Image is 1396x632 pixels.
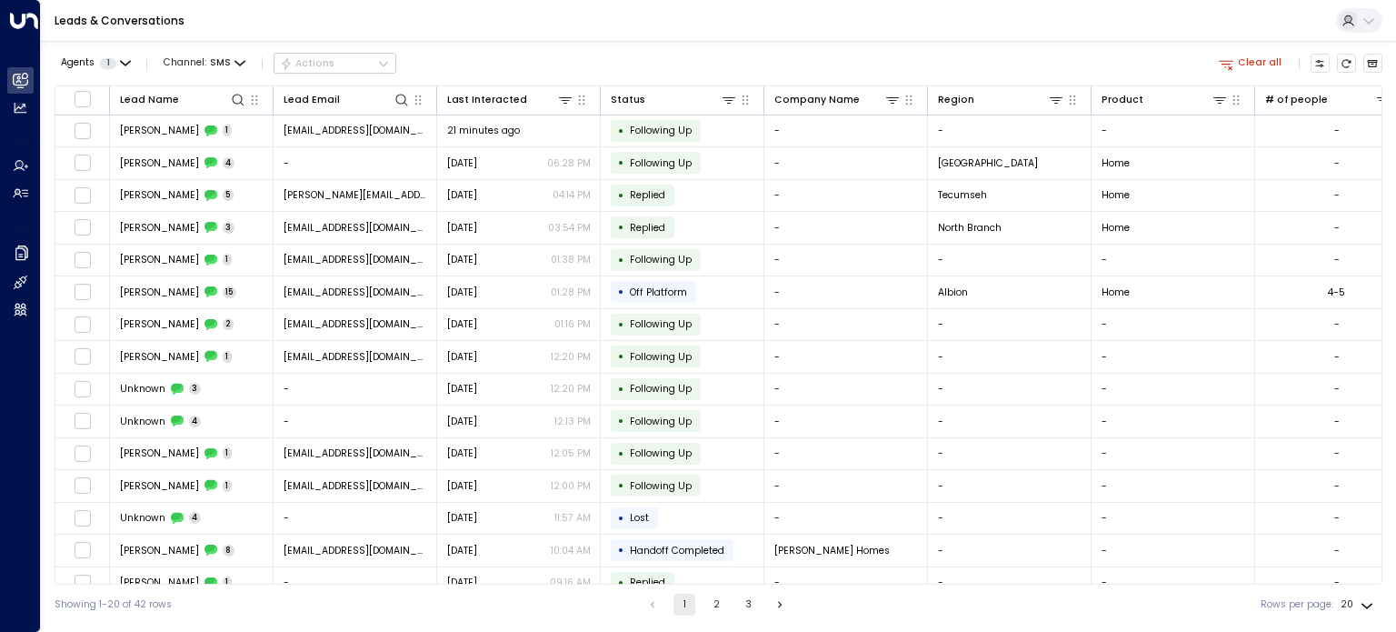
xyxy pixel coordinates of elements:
p: 01:16 PM [554,317,591,331]
span: superwoman_20062003@yahoo.com [284,317,427,331]
td: - [274,374,437,406]
span: Following Up [630,156,692,170]
div: Lead Email [284,92,340,108]
span: Dave [120,544,199,557]
span: 1 [223,125,233,136]
span: Home [1102,221,1130,235]
span: Danielle Tubbs [120,253,199,266]
span: Yesterday [447,415,477,428]
td: - [928,470,1092,502]
div: Region [938,92,974,108]
span: 5 [223,189,234,201]
div: • [618,571,624,595]
div: • [618,345,624,368]
span: 4 [223,157,235,169]
span: Off Platform [630,286,687,299]
span: Following Up [630,350,692,364]
span: Yesterday [447,446,477,460]
span: Following Up [630,415,692,428]
span: Following Up [630,253,692,266]
span: Jacob Sloan [120,156,199,170]
div: • [618,280,624,304]
div: • [618,119,624,143]
span: Home [1102,156,1130,170]
span: Tecumseh [938,188,987,202]
span: Yesterday [447,156,477,170]
div: • [618,216,624,239]
span: Brian [120,576,199,589]
span: Albion [938,286,968,299]
nav: pagination navigation [641,594,792,616]
div: - [1334,479,1340,493]
span: 8 [223,545,235,557]
span: 1 [223,447,233,459]
button: Go to page 2 [705,594,727,616]
div: Company Name [774,91,902,108]
div: 20 [1341,594,1377,616]
td: - [764,567,928,599]
span: fancettk1993@gmail.com [284,446,427,460]
div: Showing 1-20 of 42 rows [55,597,172,612]
span: briangygar@att.net [284,221,427,235]
div: • [618,248,624,272]
div: - [1334,350,1340,364]
td: - [1092,309,1255,341]
span: Toggle select row [74,413,91,430]
p: 12:13 PM [554,415,591,428]
p: 04:14 PM [553,188,591,202]
p: 12:20 PM [551,350,591,364]
button: Actions [274,53,396,75]
td: - [274,503,437,535]
span: Yesterday [447,382,477,396]
span: Following Up [630,124,692,137]
span: Agents [61,58,95,68]
td: - [928,309,1092,341]
span: Home [1102,286,1130,299]
span: pinkdw12@gmail.com [284,253,427,266]
p: 10:04 AM [551,544,591,557]
td: - [764,115,928,147]
span: lcmattes99@gmail.com [284,479,427,493]
span: Yesterday [447,576,477,589]
span: 1 [223,351,233,363]
td: - [928,341,1092,373]
span: Following Up [630,317,692,331]
td: - [1092,503,1255,535]
td: - [764,147,928,179]
span: Nikki Lewis [120,124,199,137]
div: - [1334,576,1340,589]
td: - [1092,115,1255,147]
td: - [274,406,437,437]
td: - [1092,567,1255,599]
span: 3 [189,383,202,395]
div: 4-5 [1328,286,1345,299]
label: Rows per page: [1261,597,1333,612]
div: • [618,442,624,466]
div: • [618,474,624,497]
div: Status [611,91,738,108]
div: • [618,151,624,175]
div: • [618,184,624,207]
button: Agents1 [55,54,135,73]
span: Home [1102,188,1130,202]
td: - [764,470,928,502]
span: Toggle select row [74,542,91,559]
span: Toggle select row [74,122,91,139]
td: - [928,438,1092,470]
div: • [618,313,624,336]
span: nikkilewis923@gmail.com [284,124,427,137]
div: Button group with a nested menu [274,53,396,75]
span: Brian Guigar [120,221,199,235]
div: Lead Name [120,91,247,108]
span: 2 [223,318,234,330]
td: - [764,180,928,212]
td: - [764,309,928,341]
p: 11:57 AM [554,511,591,525]
button: Clear all [1213,54,1288,73]
td: - [928,115,1092,147]
div: Product [1102,91,1229,108]
div: Lead Name [120,92,179,108]
span: 4 [189,512,202,524]
span: 21 minutes ago [447,124,520,137]
div: • [618,377,624,401]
